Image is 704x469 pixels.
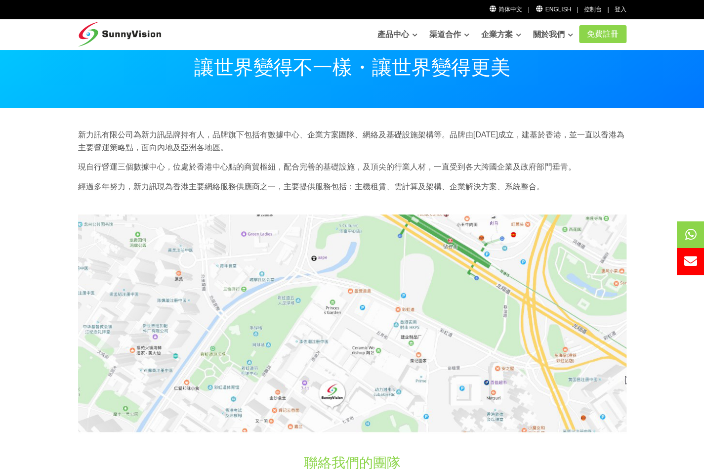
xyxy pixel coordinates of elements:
a: 控制台 [584,6,602,13]
p: 經過多年努力，新力訊現為香港主要網絡服務供應商之一，主要提供服務包括：主機租賃、雲計算及架構、企業解決方案、系統整合。 [78,180,626,193]
a: 免費註冊 [579,25,626,43]
p: 現自行營運三個數據中心，位處於香港中心點的商貿樞紐，配合完善的基礎設施，及頂尖的行業人材，一直受到各大跨國企業及政府部門垂青。 [78,161,626,173]
li: | [607,5,609,14]
p: 新力訊有限公司為新力訊品牌持有人，品牌旗下包括有數據中心、企業方案團隊、網絡及基礎設施架構等。品牌由[DATE]成立，建基於香港，並一直以香港為主要營運策略點，面向內地及亞洲各地區。 [78,128,626,154]
a: 渠道合作 [429,25,469,44]
li: | [528,5,529,14]
a: 關於我們 [533,25,573,44]
li: | [577,5,578,14]
p: 讓世界變得不一樣・讓世界變得更美 [78,57,626,77]
a: 企業方案 [481,25,521,44]
img: How to visit SunnyVision? [78,214,626,433]
a: 登入 [615,6,626,13]
a: English [535,6,571,13]
a: 简体中文 [489,6,523,13]
a: 產品中心 [377,25,417,44]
